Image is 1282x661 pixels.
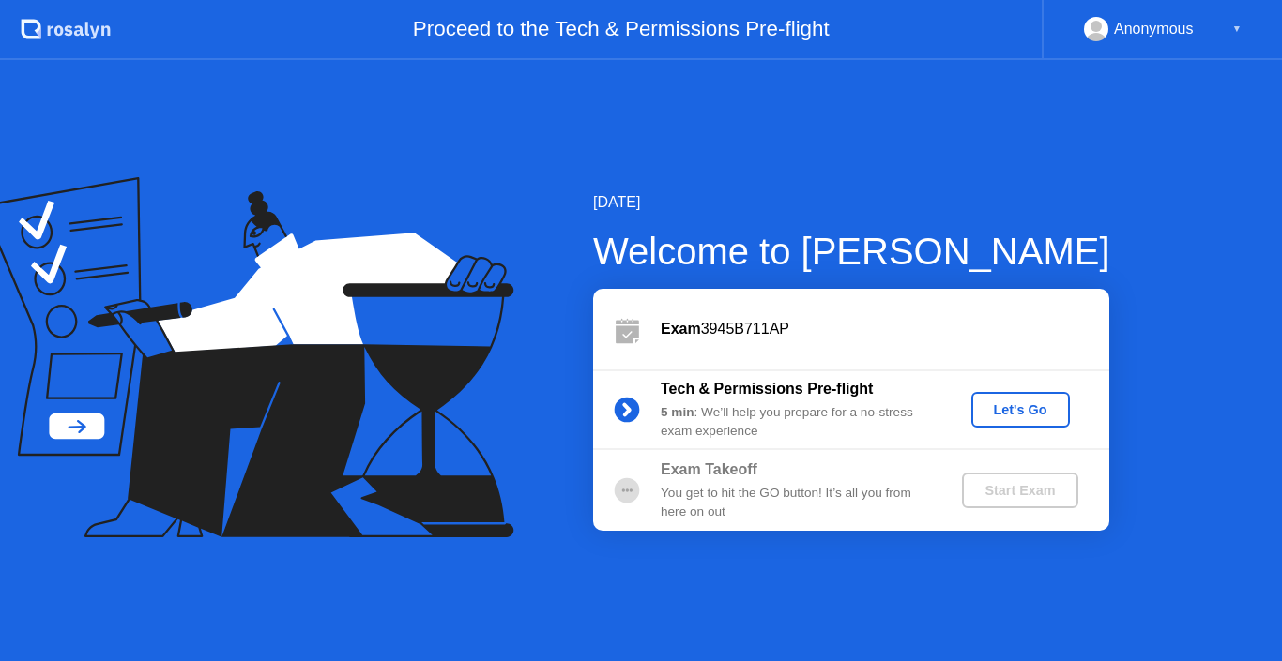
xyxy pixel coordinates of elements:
[661,381,873,397] b: Tech & Permissions Pre-flight
[661,318,1109,340] div: 3945B711AP
[661,405,694,419] b: 5 min
[971,392,1070,428] button: Let's Go
[661,403,931,442] div: : We’ll help you prepare for a no-stress exam experience
[1232,17,1242,41] div: ▼
[593,223,1110,279] div: Welcome to [PERSON_NAME]
[661,321,701,337] b: Exam
[979,402,1062,417] div: Let's Go
[593,191,1110,214] div: [DATE]
[1114,17,1194,41] div: Anonymous
[661,484,931,522] div: You get to hit the GO button! It’s all you from here on out
[962,473,1077,508] button: Start Exam
[661,461,757,477] b: Exam Takeoff
[969,483,1070,498] div: Start Exam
